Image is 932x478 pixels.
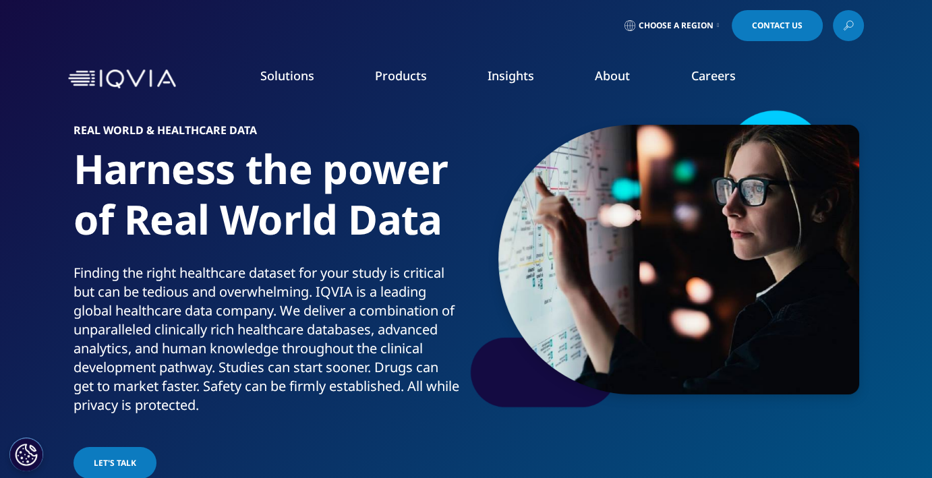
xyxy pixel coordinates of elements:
[94,457,136,469] span: Let's Talk
[488,67,534,84] a: Insights
[74,264,461,423] p: Finding the right healthcare dataset for your study is critical but can be tedious and overwhelmi...
[74,144,461,264] h1: Harness the power of Real World Data
[375,67,427,84] a: Products
[68,69,176,89] img: IQVIA Healthcare Information Technology and Pharma Clinical Research Company
[74,125,461,144] h6: Real World & Healthcare Data
[595,67,630,84] a: About
[260,67,314,84] a: Solutions
[691,67,735,84] a: Careers
[498,125,859,394] img: 2054_young-woman-touching-big-digital-monitor.jpg
[9,438,43,471] button: Cookies Settings
[639,20,713,31] span: Choose a Region
[752,22,803,30] span: Contact Us
[181,47,864,111] nav: Primary
[732,10,823,41] a: Contact Us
